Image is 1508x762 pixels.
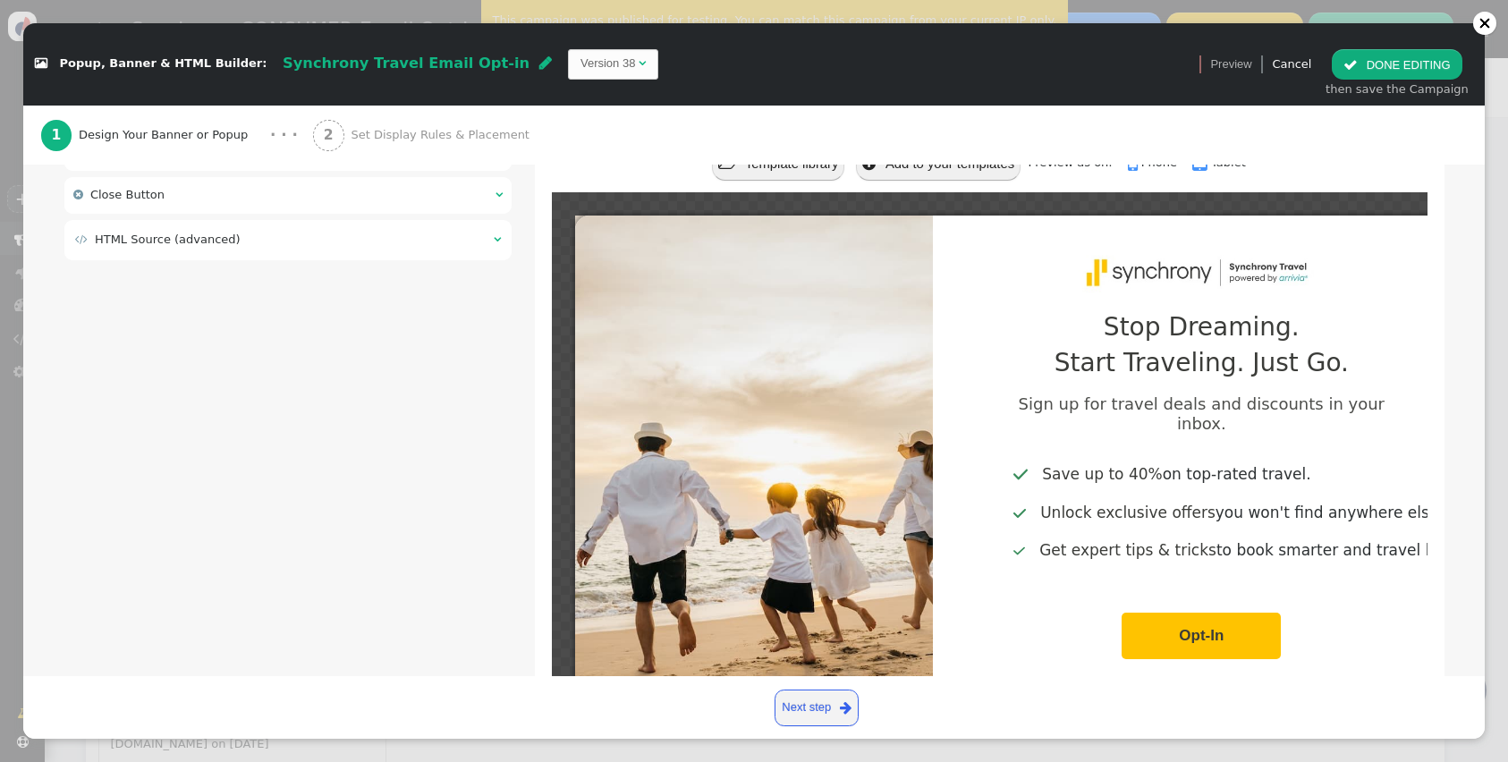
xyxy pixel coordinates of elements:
[580,55,635,72] td: Version 38
[324,127,334,143] b: 2
[496,189,503,200] span: 
[1013,466,1028,482] img: Check Icon
[51,127,61,143] b: 1
[1210,49,1251,80] a: Preview
[313,106,567,165] a: 2 Set Display Rules & Placement
[639,57,646,69] span: 
[775,690,860,726] a: Next step
[1326,80,1469,98] div: then save the Campaign
[1045,309,1358,381] h2: Stop Dreaming. Start Traveling. Just Go.
[998,394,1404,433] h3: Sign up for travel deals and discounts in your inbox.
[1128,156,1189,169] a: Phone
[1192,156,1246,169] a: Tablet
[1210,55,1251,73] span: Preview
[1122,613,1281,659] button: Opt-In
[1013,545,1025,558] img: Check Icon
[1079,248,1325,300] img: Synchrony PBA Logo
[351,126,536,144] span: Set Display Rules & Placement
[270,124,298,147] div: · · ·
[1039,544,1216,557] span: Get expert tips & tricks
[75,233,88,245] span: 
[79,126,255,144] span: Design Your Banner or Popup
[283,55,529,72] span: Synchrony Travel Email Opt-in
[1040,506,1389,520] span: you won't find anywhere else.
[1013,506,1026,521] img: Check Icon
[539,55,552,70] span: 
[1343,58,1358,72] span: 
[95,233,241,246] span: HTML Source (advanced)
[1042,468,1162,481] span: Save up to 40%
[1039,544,1389,557] span: to book smarter and travel better.
[494,233,501,245] span: 
[1042,468,1310,481] span: on top-rated travel.
[90,188,165,201] span: Close Button
[840,698,851,718] span: 
[60,57,267,71] span: Popup, Banner & HTML Builder:
[73,189,83,200] span: 
[41,106,313,165] a: 1 Design Your Banner or Popup · · ·
[1332,49,1461,80] button: DONE EDITING
[35,58,47,70] span: 
[1040,506,1216,520] span: Unlock exclusive offers
[1272,57,1311,71] a: Cancel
